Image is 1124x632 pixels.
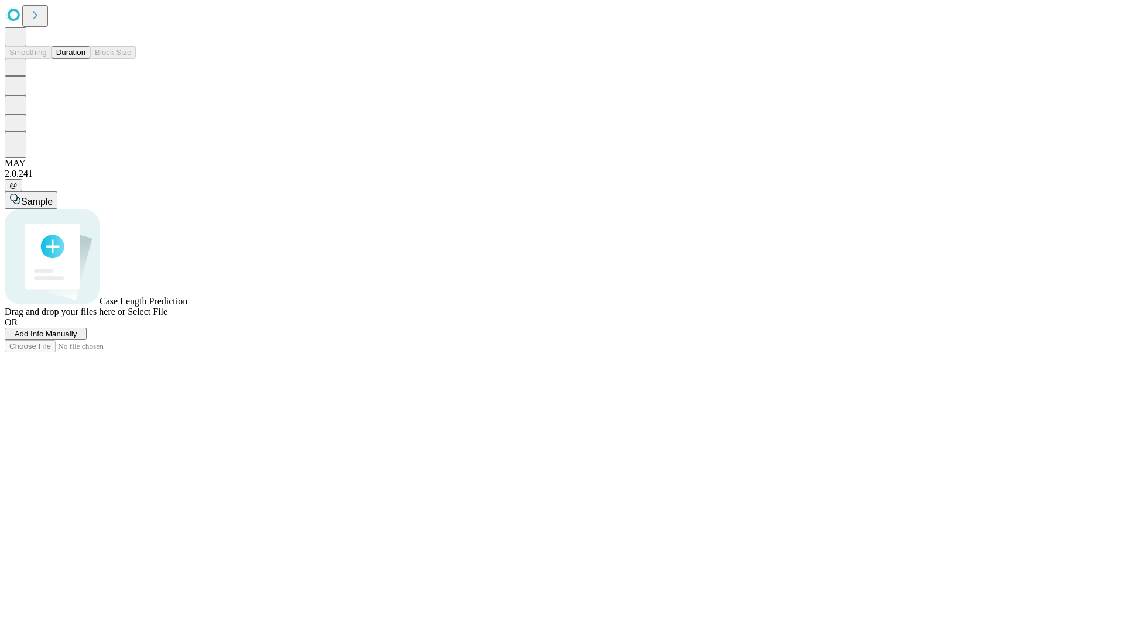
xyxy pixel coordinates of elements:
[128,307,167,317] span: Select File
[5,179,22,191] button: @
[5,158,1119,169] div: MAY
[5,169,1119,179] div: 2.0.241
[90,46,136,59] button: Block Size
[5,328,87,340] button: Add Info Manually
[52,46,90,59] button: Duration
[5,191,57,209] button: Sample
[5,307,125,317] span: Drag and drop your files here or
[5,317,18,327] span: OR
[21,197,53,207] span: Sample
[5,46,52,59] button: Smoothing
[15,329,77,338] span: Add Info Manually
[9,181,18,190] span: @
[100,296,187,306] span: Case Length Prediction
